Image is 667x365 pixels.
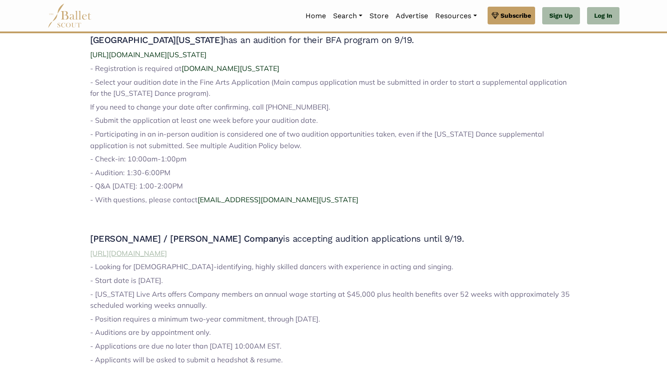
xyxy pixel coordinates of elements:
[90,64,182,73] span: - Registration is required at
[90,34,577,46] h4: [GEOGRAPHIC_DATA][US_STATE]
[90,276,163,285] span: - Start date is [DATE].
[432,7,480,25] a: Resources
[492,11,499,20] img: gem.svg
[90,290,570,310] span: - [US_STATE] Live Arts offers Company members an annual wage starting at $45,000 plus health bene...
[90,249,167,258] a: [URL][DOMAIN_NAME]
[90,50,206,59] a: [URL][DOMAIN_NAME][US_STATE]
[90,328,211,337] span: - Auditions are by appointment only.
[90,233,577,244] h4: [PERSON_NAME] / [PERSON_NAME] Company
[283,233,464,244] span: is accepting audition applications until 9/19.
[392,7,432,25] a: Advertise
[542,7,580,25] a: Sign Up
[302,7,330,25] a: Home
[182,64,279,73] a: [DOMAIN_NAME][US_STATE]
[90,78,567,98] span: - Select your audition date in the Fine Arts Application (Main campus application must be submitt...
[223,35,414,45] span: has an audition for their BFA program on 9/19.
[500,11,531,20] span: Subscribe
[488,7,535,24] a: Subscribe
[587,7,619,25] a: Log In
[90,262,453,271] span: - Looking for [DEMOGRAPHIC_DATA]-identifying, highly skilled dancers with experience in acting an...
[90,181,183,190] span: - Q&A [DATE]: 1:00-2:00PM
[90,168,171,177] span: - Audition: 1:30-6:00PM
[198,195,358,204] a: [EMAIL_ADDRESS][DOMAIN_NAME][US_STATE]
[366,7,392,25] a: Store
[90,154,187,163] span: - Check-in: 10:00am-1:00pm
[90,130,544,150] span: - Participating in an in-person audition is considered one of two audition opportunities taken, e...
[90,341,282,350] span: - Applications are due no later than [DATE] 10:00AM EST.
[90,195,198,204] span: - With questions, please contact
[90,116,318,125] span: - Submit the application at least one week before your audition date.
[90,314,320,323] span: - Position requires a minimum two-year commitment, through [DATE].
[90,355,283,364] span: - Applicants will be asked to submit a headshot & resume.
[90,102,330,111] span: If you need to change your date after confirming, call [PHONE_NUMBER].
[330,7,366,25] a: Search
